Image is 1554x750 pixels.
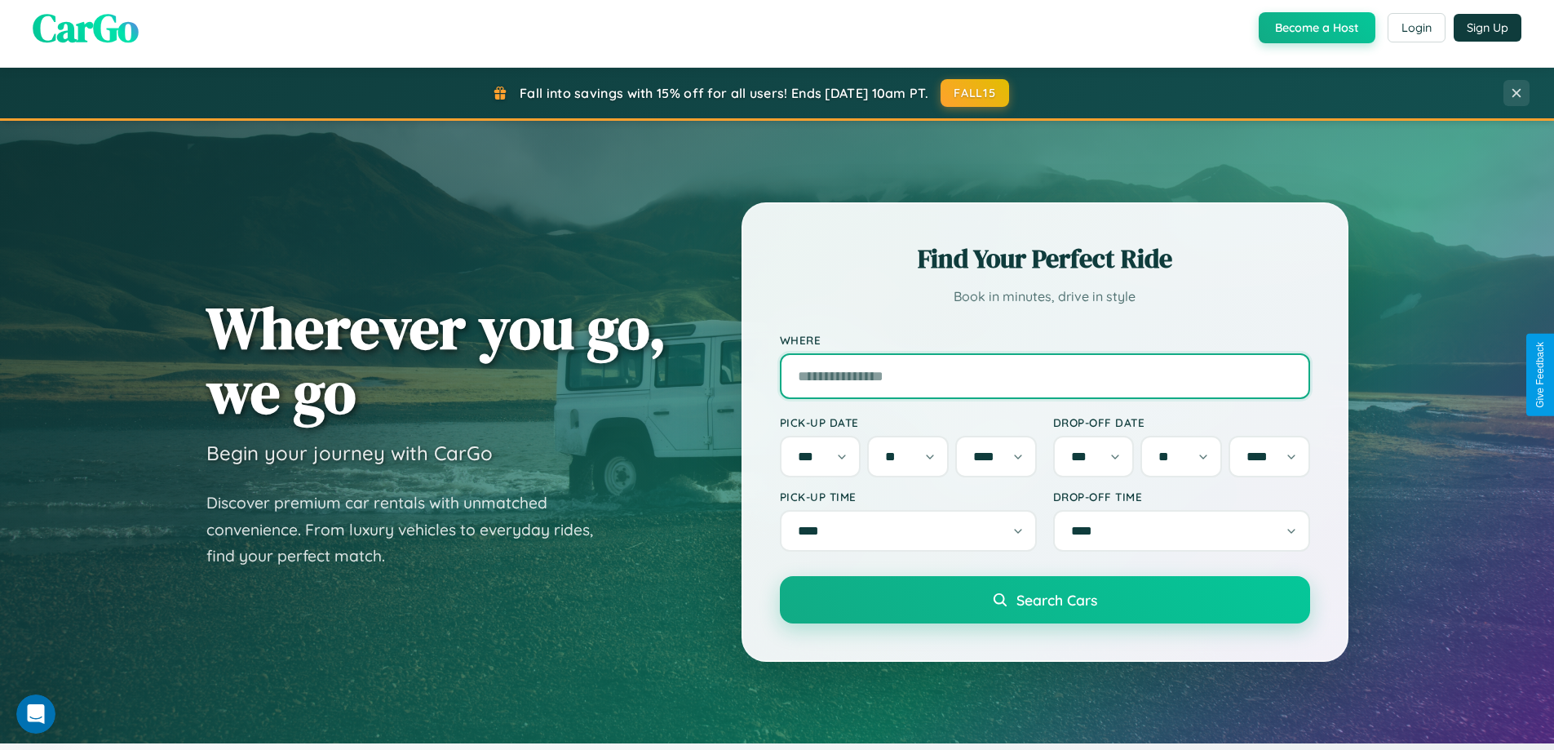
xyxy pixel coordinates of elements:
iframe: Intercom live chat [16,695,55,734]
div: Give Feedback [1534,342,1546,408]
button: Login [1388,13,1446,42]
button: Sign Up [1454,14,1521,42]
label: Drop-off Date [1053,415,1310,429]
label: Pick-up Date [780,415,1037,429]
span: Search Cars [1016,591,1097,609]
span: Fall into savings with 15% off for all users! Ends [DATE] 10am PT. [520,85,928,101]
button: FALL15 [941,79,1009,107]
label: Where [780,333,1310,347]
button: Become a Host [1259,12,1375,43]
span: CarGo [33,1,139,55]
label: Drop-off Time [1053,490,1310,504]
h3: Begin your journey with CarGo [206,441,493,465]
p: Discover premium car rentals with unmatched convenience. From luxury vehicles to everyday rides, ... [206,490,614,570]
button: Search Cars [780,576,1310,624]
p: Book in minutes, drive in style [780,285,1310,308]
h2: Find Your Perfect Ride [780,241,1310,277]
label: Pick-up Time [780,490,1037,504]
h1: Wherever you go, we go [206,295,666,424]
